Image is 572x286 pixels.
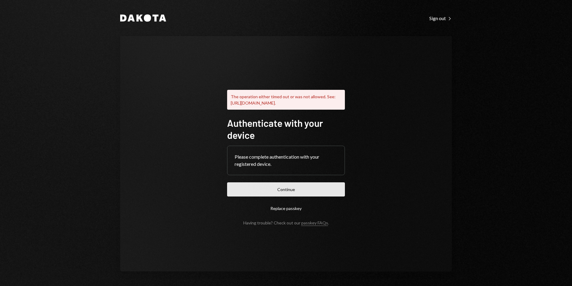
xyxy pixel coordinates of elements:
[227,182,345,196] button: Continue
[235,153,337,168] div: Please complete authentication with your registered device.
[301,220,328,226] a: passkey FAQs
[227,90,345,110] div: The operation either timed out or was not allowed. See: [URL][DOMAIN_NAME].
[227,117,345,141] h1: Authenticate with your device
[429,15,452,21] a: Sign out
[227,201,345,215] button: Replace passkey
[243,220,329,225] div: Having trouble? Check out our .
